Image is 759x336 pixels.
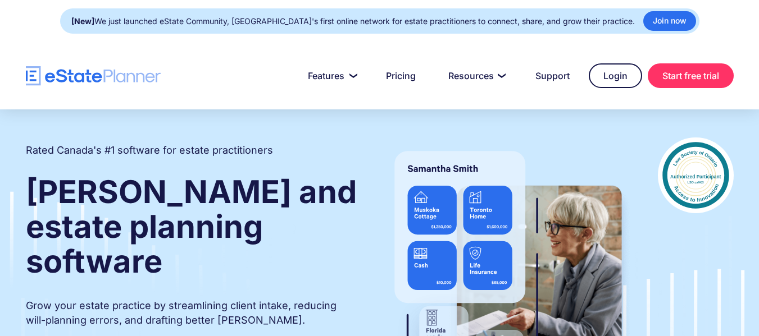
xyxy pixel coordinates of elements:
[26,298,358,328] p: Grow your estate practice by streamlining client intake, reducing will-planning errors, and draft...
[372,65,429,87] a: Pricing
[26,143,273,158] h2: Rated Canada's #1 software for estate practitioners
[643,11,696,31] a: Join now
[26,66,161,86] a: home
[648,63,734,88] a: Start free trial
[589,63,642,88] a: Login
[71,13,635,29] div: We just launched eState Community, [GEOGRAPHIC_DATA]'s first online network for estate practition...
[71,16,94,26] strong: [New]
[294,65,367,87] a: Features
[522,65,583,87] a: Support
[435,65,516,87] a: Resources
[26,173,357,280] strong: [PERSON_NAME] and estate planning software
